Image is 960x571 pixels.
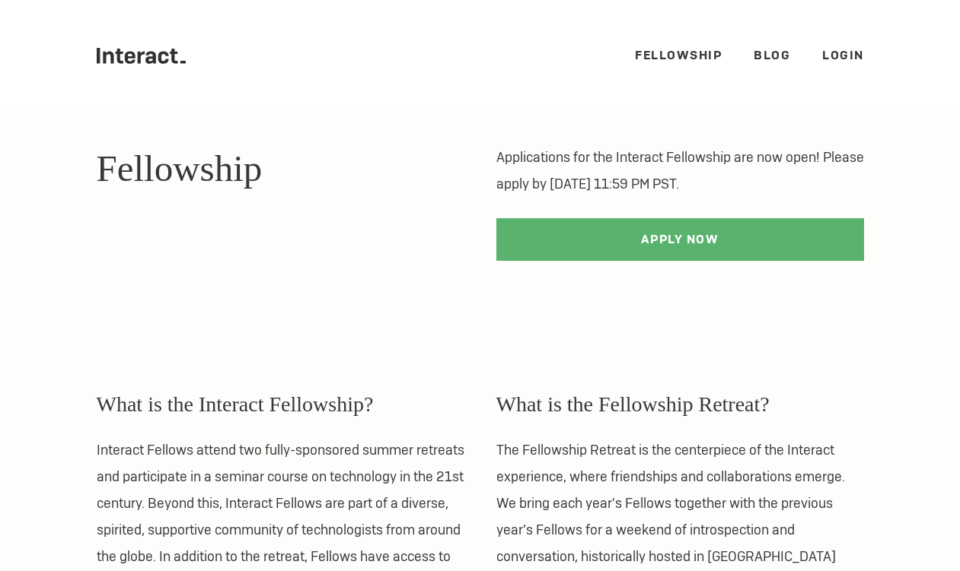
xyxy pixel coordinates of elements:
[496,218,864,261] a: Apply Now
[754,47,790,63] a: Blog
[496,389,864,420] h3: What is the Fellowship Retreat?
[97,389,464,420] h3: What is the Interact Fellowship?
[496,144,864,197] p: Applications for the Interact Fellowship are now open! Please apply by [DATE] 11:59 PM PST.
[97,144,464,193] h1: Fellowship
[822,47,864,63] a: Login
[635,47,722,63] a: Fellowship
